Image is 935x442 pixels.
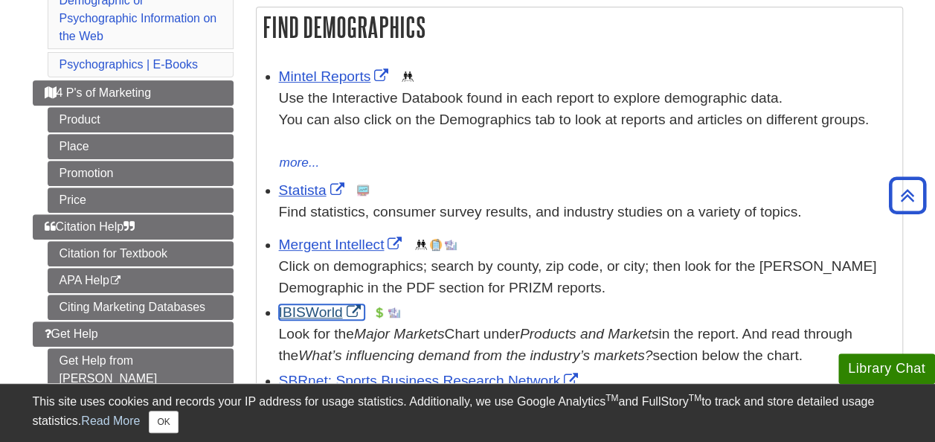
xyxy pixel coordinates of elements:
i: Products and Markets [520,326,659,342]
img: Industry Report [445,239,457,251]
a: Read More [81,414,140,427]
div: Look for the Chart under in the report. And read through the section below the chart. [279,324,895,367]
a: Link opens in new window [279,373,582,388]
p: Find statistics, consumer survey results, and industry studies on a variety of topics. [279,202,895,223]
img: Financial Report [373,307,385,318]
a: Citation Help [33,214,234,240]
a: Promotion [48,161,234,186]
a: Back to Top [884,185,931,205]
button: more... [279,153,321,173]
i: This link opens in a new window [109,276,122,286]
img: Company Information [430,239,442,251]
a: Link opens in new window [279,182,348,198]
a: Citing Marketing Databases [48,295,234,320]
a: Price [48,188,234,213]
sup: TM [689,393,701,403]
img: Industry Report [388,307,400,318]
a: Psychographics | E-Books [60,58,198,71]
div: Use the Interactive Databook found in each report to explore demographic data. You can also click... [279,88,895,152]
span: Citation Help [45,220,135,233]
a: Get Help from [PERSON_NAME] [48,348,234,391]
a: 4 P's of Marketing [33,80,234,106]
a: Link opens in new window [279,304,364,320]
img: Statistics [357,185,369,196]
a: Product [48,107,234,132]
span: 4 P's of Marketing [45,86,152,99]
h2: Find Demographics [257,7,902,47]
span: Get Help [45,327,98,340]
a: Get Help [33,321,234,347]
img: Demographics [415,239,427,251]
img: Demographics [402,71,414,83]
a: Place [48,134,234,159]
button: Library Chat [838,353,935,384]
div: Click on demographics; search by county, zip code, or city; then look for the [PERSON_NAME] Demog... [279,256,895,299]
sup: TM [605,393,618,403]
a: Link opens in new window [279,68,393,84]
button: Close [149,411,178,433]
div: This site uses cookies and records your IP address for usage statistics. Additionally, we use Goo... [33,393,903,433]
i: Major Markets [354,326,445,342]
a: Link opens in new window [279,237,406,252]
a: APA Help [48,268,234,293]
a: Citation for Textbook [48,241,234,266]
i: What’s influencing demand from the industry’s markets? [298,347,652,363]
